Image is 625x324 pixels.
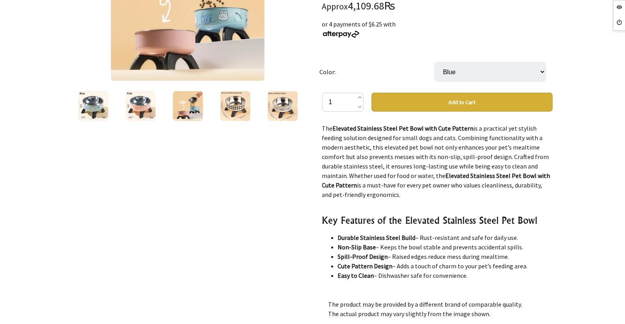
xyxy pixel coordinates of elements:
[322,124,553,199] p: The is a practical yet stylish feeding solution designed for small dogs and cats. Combining funct...
[319,51,435,93] td: Color:
[328,300,546,318] p: The product may be provided by a different brand of comparable quality. The actual product may va...
[322,214,553,227] h3: Key Features of the Elevated Stainless Steel Pet Bowl
[338,233,553,242] li: – Rust-resistant and safe for daily use.
[338,252,553,261] li: – Raised edges reduce mess during mealtime.
[333,124,474,132] strong: Elevated Stainless Steel Pet Bowl with Cute Pattern
[338,271,553,280] li: – Dishwasher safe for convenience.
[338,280,553,290] li: – Designed for small dogs and cats.
[173,91,203,121] img: Elevated Stainless Steel Pet Bowl with Cute Pattern
[338,261,553,271] li: – Adds a touch of charm to your pet’s feeding area.
[338,242,553,252] li: – Keeps the bowl stable and prevents accidental spills.
[372,93,553,112] button: Add to Cart
[126,91,156,121] img: Elevated Stainless Steel Pet Bowl with Cute Pattern
[338,272,374,279] strong: Easy to Clean
[322,1,348,12] small: Approx
[220,91,250,121] img: Elevated Stainless Steel Pet Bowl with Cute Pattern
[322,31,360,38] img: Afterpay
[338,243,376,251] strong: Non-Slip Base
[78,91,108,121] img: Elevated Stainless Steel Pet Bowl with Cute Pattern
[338,253,388,260] strong: Spill-Proof Design
[338,262,393,270] strong: Cute Pattern Design
[338,234,416,242] strong: Durable Stainless Steel Build
[268,91,298,121] img: Elevated Stainless Steel Pet Bowl with Cute Pattern
[338,281,371,289] strong: Perfect Size
[322,19,553,38] div: or 4 payments of $6.25 with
